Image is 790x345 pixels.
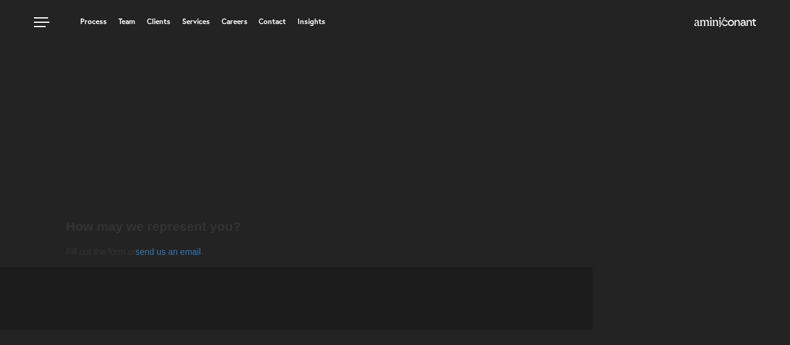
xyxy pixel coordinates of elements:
[259,18,286,25] a: Contact
[135,247,201,257] a: send us an email
[147,18,170,25] a: Clients
[66,217,790,236] h2: How may we represent you?
[66,246,790,259] p: Fill out the form or .
[222,18,247,25] a: Careers
[297,18,325,25] a: Insights
[182,18,210,25] a: Services
[694,17,756,27] img: Amini & Conant
[118,18,135,25] a: Team
[80,18,107,25] a: Process
[694,18,756,28] a: Home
